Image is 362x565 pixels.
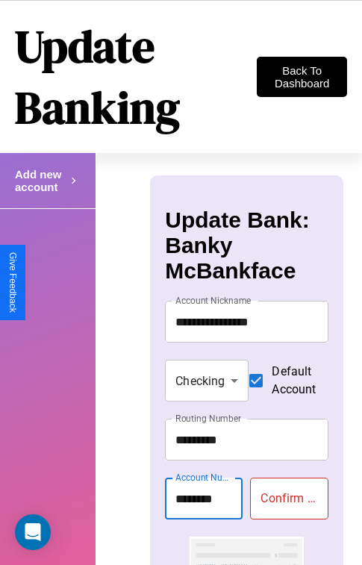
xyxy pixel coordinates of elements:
[175,294,252,307] label: Account Nickname
[272,363,316,399] span: Default Account
[165,360,249,402] div: Checking
[175,412,241,425] label: Routing Number
[15,16,257,138] h1: Update Banking
[7,252,18,313] div: Give Feedback
[257,57,347,97] button: Back To Dashboard
[15,514,51,550] div: Open Intercom Messenger
[165,207,328,284] h3: Update Bank: Banky McBankface
[175,471,235,484] label: Account Number
[15,168,67,193] h4: Add new account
